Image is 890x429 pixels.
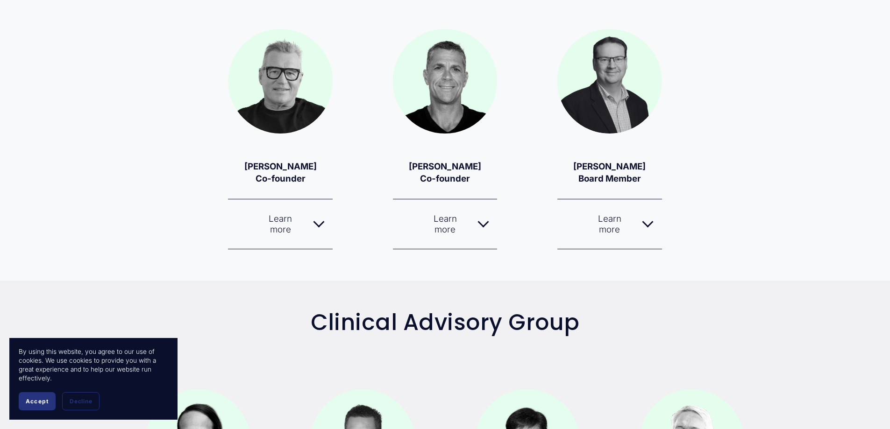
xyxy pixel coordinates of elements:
strong: [PERSON_NAME] Board Member [573,161,646,184]
button: Learn more [228,199,333,249]
strong: [PERSON_NAME] Co-founder [409,161,481,184]
h2: Clinical Advisory Group [119,310,772,335]
button: Learn more [557,199,662,249]
span: Learn more [401,213,478,235]
span: Accept [26,398,49,405]
span: Learn more [236,213,313,235]
button: Accept [19,392,56,410]
strong: [PERSON_NAME] Co-founder [244,161,317,184]
button: Decline [62,392,100,410]
button: Learn more [393,199,498,249]
span: Decline [70,398,92,405]
span: Learn more [566,213,642,235]
p: By using this website, you agree to our use of cookies. We use cookies to provide you with a grea... [19,347,168,383]
section: Cookie banner [9,338,178,420]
